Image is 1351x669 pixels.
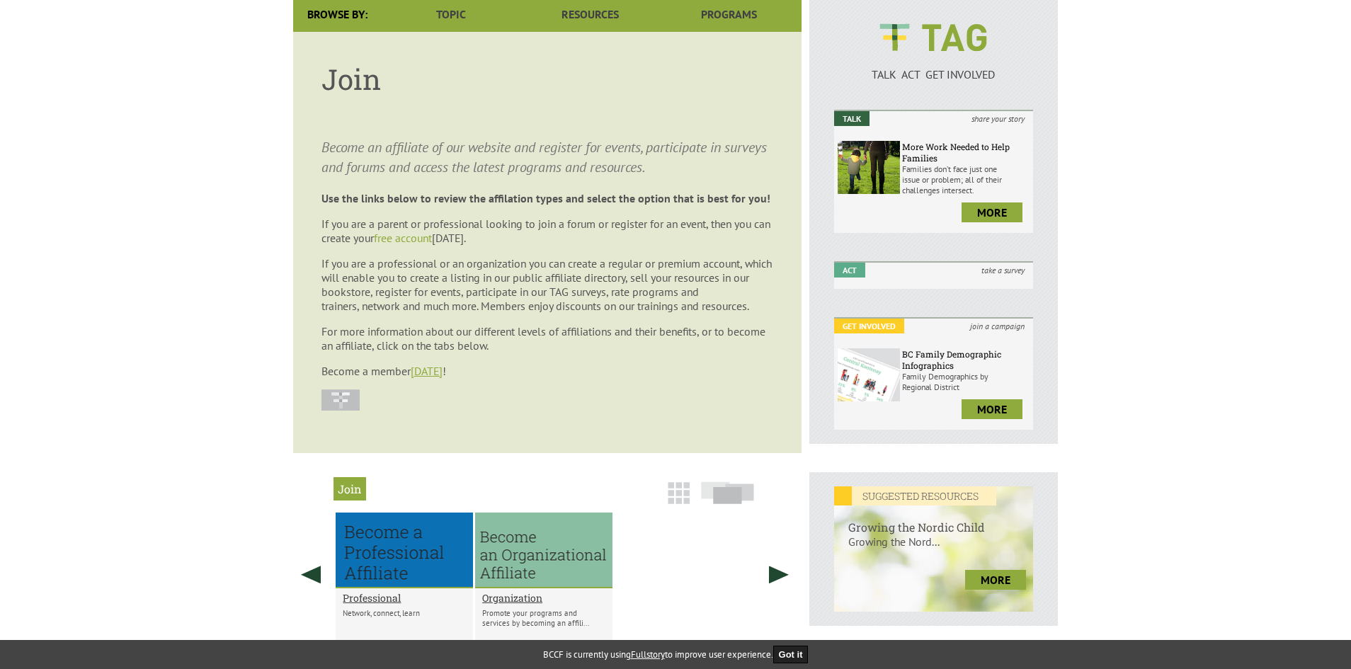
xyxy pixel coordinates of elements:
a: free account [374,231,432,245]
p: Growing the Nord... [834,534,1033,563]
i: share your story [963,111,1033,126]
a: more [965,570,1026,590]
a: more [962,399,1022,419]
i: join a campaign [962,319,1033,333]
p: TALK ACT GET INVOLVED [834,67,1033,81]
p: Families don’t face just one issue or problem; all of their challenges intersect. [902,164,1030,195]
h6: Growing the Nordic Child [834,505,1033,534]
p: Family Demographics by Regional District [902,371,1030,392]
em: Talk [834,111,870,126]
em: Get Involved [834,319,904,333]
p: Promote your programs and services by becoming an affili... [482,608,605,628]
li: Professional [336,513,473,641]
a: Professional [343,591,466,605]
a: Fullstory [631,648,665,661]
a: [DATE] [411,364,443,378]
p: Network, connect, learn [343,608,466,618]
img: BCCF's TAG Logo [870,11,997,64]
span: If you are a professional or an organization you can create a regular or premium account, which w... [321,256,772,313]
p: For more information about our different levels of affiliations and their benefits, or to become ... [321,324,773,353]
a: more [962,202,1022,222]
a: Grid View [663,488,694,511]
a: TALK ACT GET INVOLVED [834,53,1033,81]
img: slide-icon.png [701,481,754,504]
h6: BC Family Demographic Infographics [902,348,1030,371]
button: Got it [773,646,809,663]
i: take a survey [973,263,1033,278]
a: Organization [482,591,605,605]
h1: Join [321,60,773,98]
p: Become a member ! [321,364,773,378]
a: Slide View [697,488,758,511]
p: If you are a parent or professional looking to join a forum or register for an event, then you ca... [321,217,773,245]
em: SUGGESTED RESOURCES [834,486,996,505]
em: Act [834,263,865,278]
h2: Join [334,477,366,501]
p: Become an affiliate of our website and register for events, participate in surveys and forums and... [321,137,773,177]
strong: Use the links below to review the affilation types and select the option that is best for you! [321,191,770,205]
h6: More Work Needed to Help Families [902,141,1030,164]
img: grid-icon.png [668,482,690,504]
li: Organization [475,513,612,641]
